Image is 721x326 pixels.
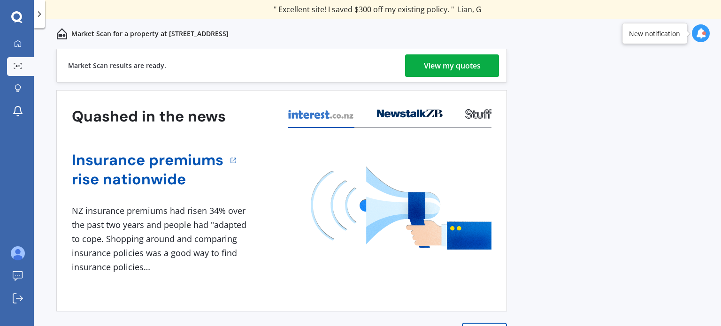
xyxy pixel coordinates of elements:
h3: Quashed in the news [72,107,226,126]
p: Market Scan for a property at [STREET_ADDRESS] [71,29,229,38]
img: home-and-contents.b802091223b8502ef2dd.svg [56,28,68,39]
div: View my quotes [424,54,481,77]
a: View my quotes [405,54,499,77]
a: rise nationwide [72,170,223,189]
img: ALV-UjXa-t5zQaW5qCyMZnfgVIL1AOwBk3nZQjot93Umi6SVkRYtBENNZOdoOA9OQ2eTcWQt8nFF6lH-Ti1DiOEJgwQqSe5Fu... [11,246,25,260]
a: Insurance premiums [72,151,223,170]
img: media image [311,167,491,250]
div: Market Scan results are ready. [68,49,166,82]
div: NZ insurance premiums had risen 34% over the past two years and people had "adapted to cope. Shop... [72,204,250,274]
div: New notification [629,29,680,38]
